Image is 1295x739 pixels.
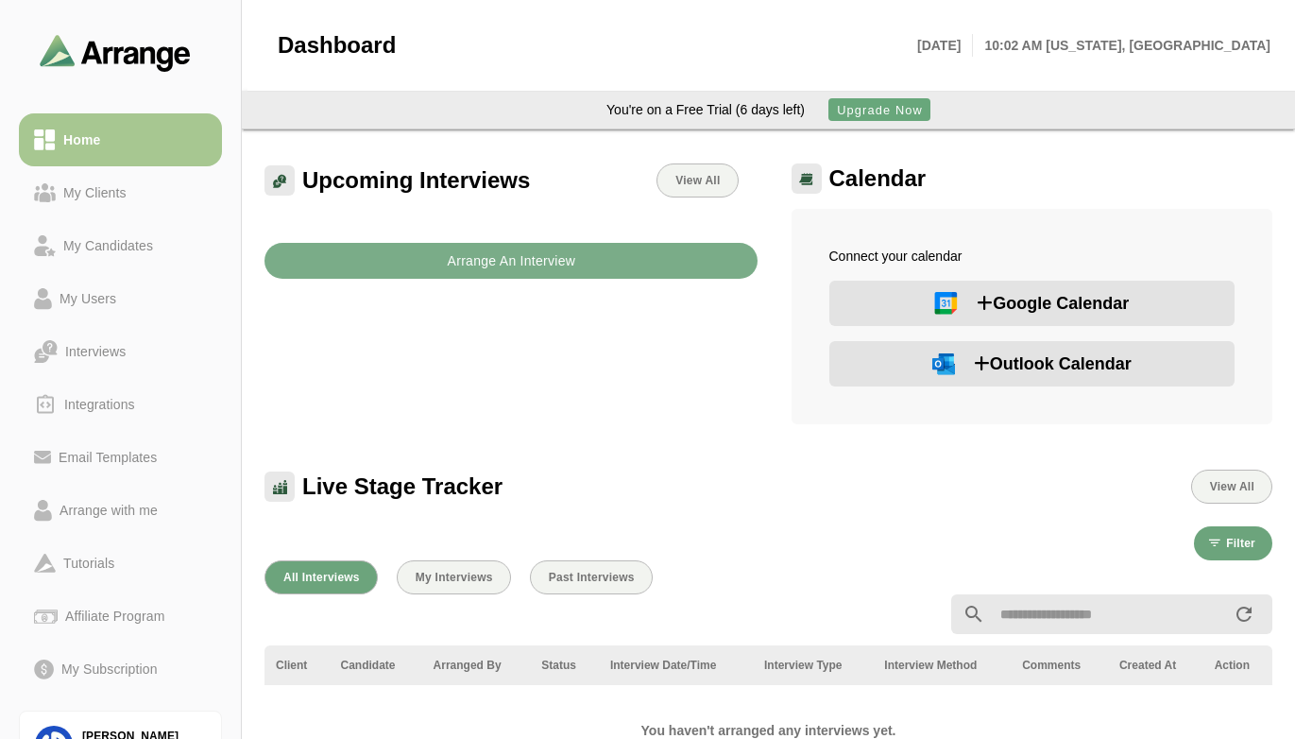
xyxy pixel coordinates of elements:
[829,341,1235,387] button: Outlook Calendar
[19,431,222,484] a: Email Templates
[829,281,1235,326] button: Google Calendar
[56,129,108,151] div: Home
[19,378,222,431] a: Integrations
[764,657,861,674] div: Interview Type
[19,590,222,643] a: Affiliate Program
[278,31,396,60] span: Dashboard
[434,657,520,674] div: Arranged By
[341,657,411,674] div: Candidate
[19,113,222,166] a: Home
[973,34,1270,57] p: 10:02 AM [US_STATE], [GEOGRAPHIC_DATA]
[57,393,143,416] div: Integrations
[19,166,222,219] a: My Clients
[19,272,222,325] a: My Users
[282,571,360,584] span: All Interviews
[52,499,165,522] div: Arrange with me
[19,537,222,590] a: Tutorials
[656,163,738,198] a: View All
[58,340,133,363] div: Interviews
[1194,526,1272,560] button: Filter
[19,325,222,378] a: Interviews
[415,571,493,584] span: My Interviews
[530,560,653,594] button: Past Interviews
[977,290,1129,317] span: Google Calendar
[302,166,530,195] span: Upcoming Interviews
[829,164,927,193] span: Calendar
[1233,603,1255,626] i: appended action
[51,446,164,469] div: Email Templates
[1215,657,1261,674] div: Action
[397,560,511,594] button: My Interviews
[836,103,923,117] span: Upgrade Now
[19,484,222,537] a: Arrange with me
[56,552,122,575] div: Tutorials
[541,657,588,674] div: Status
[52,287,124,310] div: My Users
[1119,657,1192,674] div: Created At
[302,473,503,501] span: Live Stage Tracker
[1225,537,1255,550] span: Filter
[828,98,930,121] button: Upgrade Now
[56,234,161,257] div: My Candidates
[548,571,635,584] span: Past Interviews
[917,34,973,57] p: [DATE]
[19,219,222,272] a: My Candidates
[19,643,222,696] a: My Subscription
[829,247,1235,266] p: Connect your calendar
[1191,470,1272,504] button: View All
[974,351,1132,377] span: Outlook Calendar
[58,605,172,627] div: Affiliate Program
[56,181,134,204] div: My Clients
[264,560,378,594] button: All Interviews
[40,34,191,71] img: arrangeai-name-small-logo.4d2b8aee.svg
[884,657,999,674] div: Interview Method
[674,174,720,187] span: View All
[54,658,165,680] div: My Subscription
[446,243,575,279] b: Arrange An Interview
[610,657,741,674] div: Interview Date/Time
[606,99,805,120] div: You're on a Free Trial (6 days left)
[276,657,318,674] div: Client
[1022,657,1097,674] div: Comments
[1209,480,1254,493] span: View All
[264,243,758,279] button: Arrange An Interview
